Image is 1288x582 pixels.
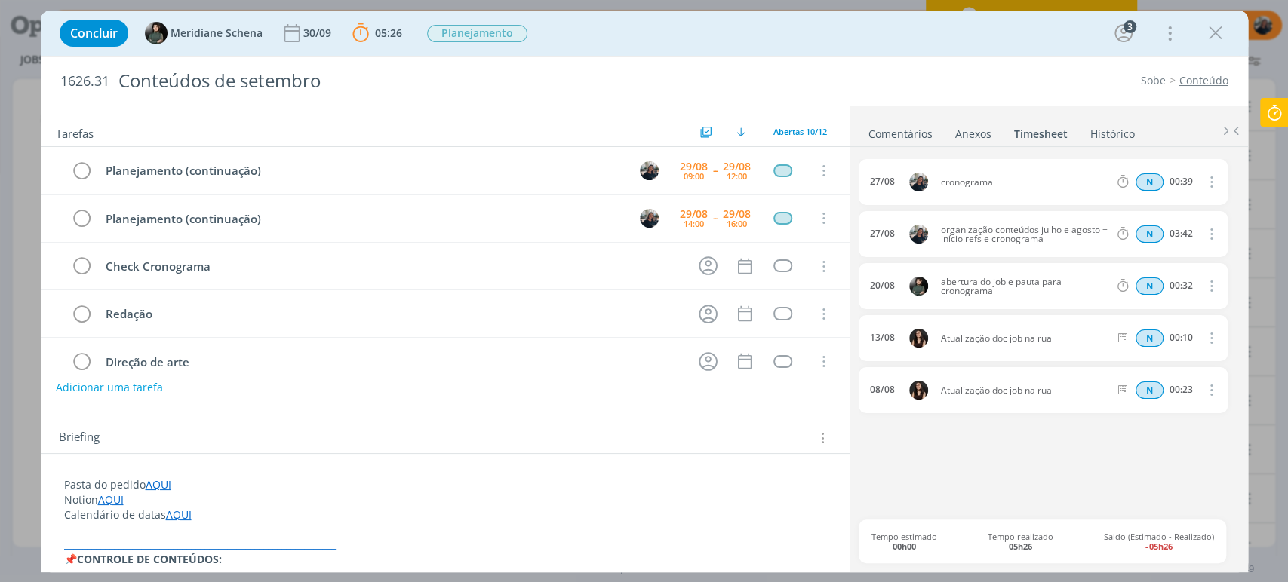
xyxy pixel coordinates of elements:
[349,21,406,45] button: 05:26
[955,127,991,142] div: Anexos
[303,28,334,38] div: 30/09
[1111,21,1136,45] button: 3
[870,176,895,187] div: 27/08
[41,11,1248,572] div: dialog
[870,332,895,343] div: 13/08
[1136,381,1164,399] span: N
[1170,384,1193,395] div: 00:23
[868,120,933,142] a: Comentários
[935,386,1115,395] span: Atualização doc job na rua
[909,381,928,400] img: I
[146,477,171,492] a: AQUI
[1136,225,1164,243] div: Horas normais
[680,209,708,219] div: 29/08
[1090,120,1136,142] a: Histórico
[909,329,928,348] img: I
[723,209,751,219] div: 29/08
[773,126,827,137] span: Abertas 10/12
[1104,531,1214,551] span: Saldo (Estimado - Realizado)
[1136,225,1164,243] span: N
[77,552,222,566] strong: CONTROLE DE CONTEÚDOS:
[1136,329,1164,347] span: N
[1136,329,1164,347] div: Horas normais
[640,161,659,180] img: M
[60,73,109,90] span: 1626.31
[145,22,263,44] button: MMeridiane Schena
[909,173,928,191] img: M
[935,277,1115,296] span: abertura do job e pauta para cronograma
[935,334,1115,343] span: Atualização doc job na rua
[935,178,1115,187] span: cronograma
[684,172,704,180] div: 09:00
[736,127,745,136] img: arrow-down.svg
[1179,73,1228,87] a: Conteúdo
[727,172,747,180] div: 12:00
[870,228,895,239] div: 27/08
[166,507,192,522] a: AQUI
[171,28,263,38] span: Meridiane Schena
[909,225,928,244] img: M
[1170,280,1193,291] div: 00:32
[1124,20,1136,33] div: 3
[64,507,826,522] p: Calendário de datas
[100,305,685,323] div: Redação
[1136,277,1164,295] span: N
[713,213,718,223] span: --
[427,25,527,42] span: Planejamento
[100,353,685,372] div: Direção de arte
[871,531,936,551] span: Tempo estimado
[988,531,1053,551] span: Tempo realizado
[64,477,826,492] p: Pasta do pedido
[1170,332,1193,343] div: 00:10
[640,209,659,228] img: M
[1170,176,1193,187] div: 00:39
[1136,277,1164,295] div: Horas normais
[1141,73,1166,87] a: Sobe
[375,26,402,40] span: 05:26
[1170,228,1193,239] div: 03:42
[100,257,685,276] div: Check Cronograma
[64,552,826,567] p: 📌
[1136,381,1164,399] div: Horas normais
[70,27,118,39] span: Concluir
[100,210,626,228] div: Planejamento (continuação)
[723,161,751,172] div: 29/08
[112,63,736,100] div: Conteúdos de setembro
[60,20,128,47] button: Concluir
[892,541,915,552] b: 00h00
[638,159,661,182] button: M
[64,537,336,551] span: ____________________________________________________________
[870,280,895,291] div: 20/08
[680,161,708,172] div: 29/08
[638,207,661,229] button: M
[426,24,528,43] button: Planejamento
[1136,173,1164,191] div: Horas normais
[1013,120,1068,142] a: Timesheet
[870,384,895,395] div: 08/08
[55,374,164,401] button: Adicionar uma tarefa
[1136,173,1164,191] span: N
[1145,541,1172,552] b: -05h26
[56,123,94,141] span: Tarefas
[684,219,704,228] div: 14:00
[1009,541,1032,552] b: 05h26
[64,492,826,507] p: Notion
[59,428,100,448] span: Briefing
[727,219,747,228] div: 16:00
[98,492,124,507] a: AQUI
[100,161,626,180] div: Planejamento (continuação)
[713,165,718,176] span: --
[145,22,168,44] img: M
[909,277,928,296] img: M
[935,225,1115,244] span: organização conteúdos julho e agosto + início refs e cronograma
